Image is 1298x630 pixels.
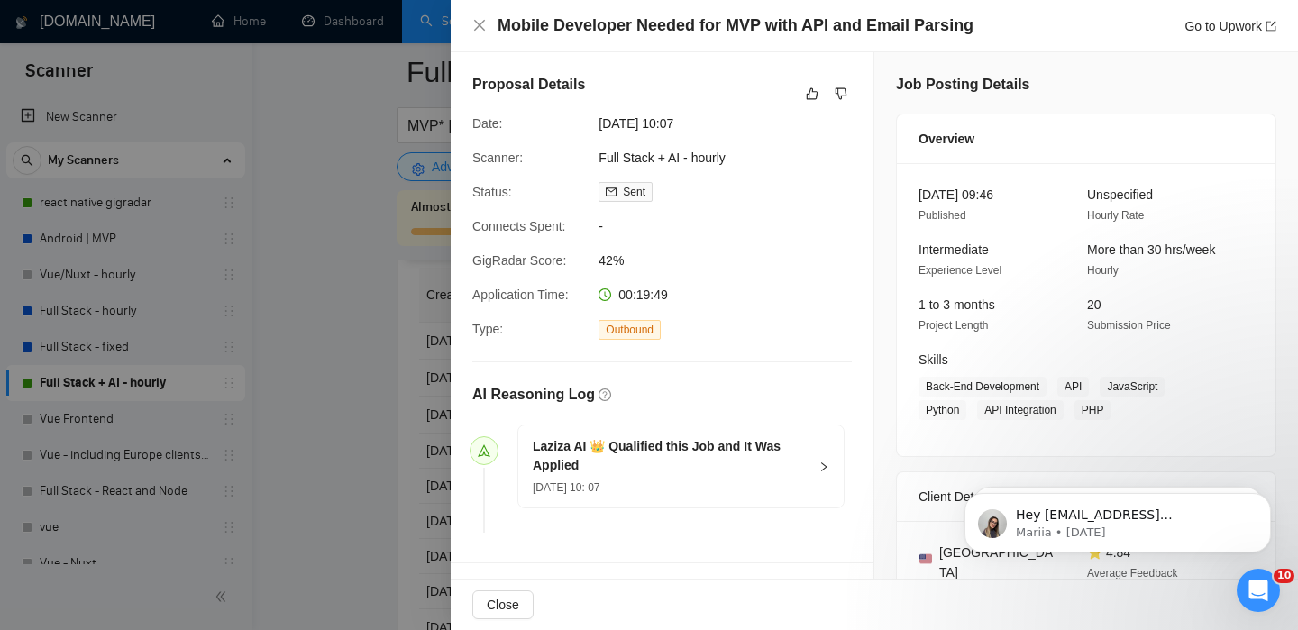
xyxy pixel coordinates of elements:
[801,83,823,105] button: like
[919,129,974,149] span: Overview
[1237,569,1280,612] iframe: Intercom live chat
[472,322,503,336] span: Type:
[919,472,1254,521] div: Client Details
[835,87,847,101] span: dislike
[1087,209,1144,222] span: Hourly Rate
[487,595,519,615] span: Close
[919,400,966,420] span: Python
[1057,377,1089,397] span: API
[599,148,869,168] span: Full Stack + AI - hourly
[498,14,973,37] h4: Mobile Developer Needed for MVP with API and Email Parsing
[818,461,829,472] span: right
[1087,319,1171,332] span: Submission Price
[472,18,487,33] button: Close
[599,320,661,340] span: Outbound
[919,319,988,332] span: Project Length
[533,437,808,475] h5: Laziza AI 👑 Qualified this Job and It Was Applied
[1100,377,1165,397] span: JavaScript
[606,187,617,197] span: mail
[599,251,869,270] span: 42%
[472,18,487,32] span: close
[1274,569,1294,583] span: 10
[599,216,869,236] span: -
[1074,400,1111,420] span: PHP
[472,219,566,233] span: Connects Spent:
[472,590,534,619] button: Close
[1184,19,1276,33] a: Go to Upworkexport
[1087,242,1215,257] span: More than 30 hrs/week
[937,455,1298,581] iframe: Intercom notifications message
[919,352,948,367] span: Skills
[977,400,1063,420] span: API Integration
[472,185,512,199] span: Status:
[472,253,566,268] span: GigRadar Score:
[896,74,1029,96] h5: Job Posting Details
[919,209,966,222] span: Published
[1266,21,1276,32] span: export
[806,87,818,101] span: like
[599,114,869,133] span: [DATE] 10:07
[1087,297,1101,312] span: 20
[472,384,595,406] h5: AI Reasoning Log
[533,481,599,494] span: [DATE] 10: 07
[830,83,852,105] button: dislike
[472,74,585,96] h5: Proposal Details
[919,242,989,257] span: Intermediate
[472,151,523,165] span: Scanner:
[919,187,993,202] span: [DATE] 09:46
[599,388,611,401] span: question-circle
[1087,187,1153,202] span: Unspecified
[618,288,668,302] span: 00:19:49
[472,116,502,131] span: Date:
[1087,264,1119,277] span: Hourly
[623,186,645,198] span: Sent
[919,297,995,312] span: 1 to 3 months
[472,288,569,302] span: Application Time:
[919,377,1047,397] span: Back-End Development
[599,288,611,301] span: clock-circle
[919,552,932,565] img: 🇺🇸
[478,444,490,457] span: send
[919,264,1001,277] span: Experience Level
